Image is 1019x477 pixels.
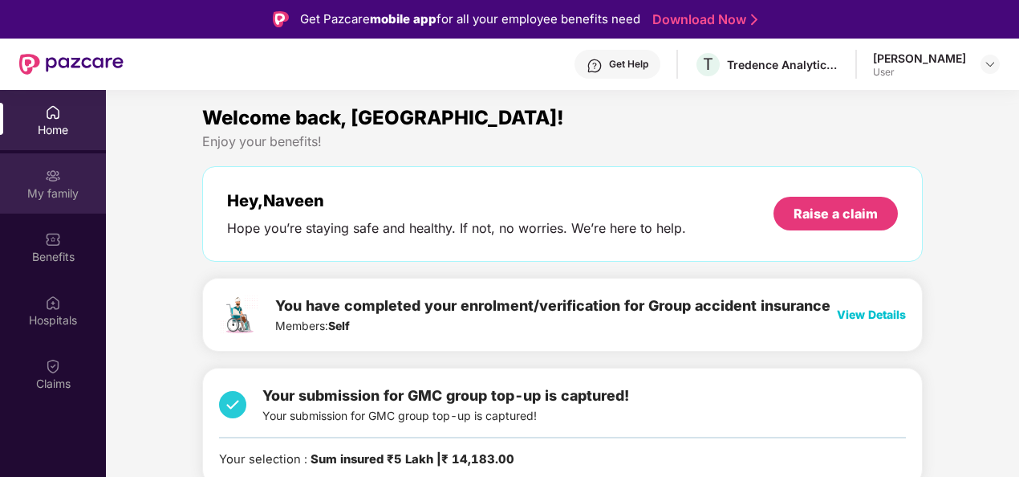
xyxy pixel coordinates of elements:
[328,319,350,332] b: Self
[436,452,514,467] span: | ₹ 14,183.00
[202,106,564,129] span: Welcome back, [GEOGRAPHIC_DATA]!
[19,54,124,75] img: New Pazcare Logo
[227,220,686,237] div: Hope you’re staying safe and healthy. If not, no worries. We’re here to help.
[370,11,436,26] strong: mobile app
[45,104,61,120] img: svg+xml;base64,PHN2ZyBpZD0iSG9tZSIgeG1sbnM9Imh0dHA6Ly93d3cudzMub3JnLzIwMDAvc3ZnIiB3aWR0aD0iMjAiIG...
[609,58,648,71] div: Get Help
[227,191,686,210] div: Hey, Naveen
[300,10,640,29] div: Get Pazcare for all your employee benefits need
[587,58,603,74] img: svg+xml;base64,PHN2ZyBpZD0iSGVscC0zMngzMiIgeG1sbnM9Imh0dHA6Ly93d3cudzMub3JnLzIwMDAvc3ZnIiB3aWR0aD...
[202,133,923,150] div: Enjoy your benefits!
[984,58,997,71] img: svg+xml;base64,PHN2ZyBpZD0iRHJvcGRvd24tMzJ4MzIiIHhtbG5zPSJodHRwOi8vd3d3LnczLm9yZy8yMDAwL3N2ZyIgd2...
[45,231,61,247] img: svg+xml;base64,PHN2ZyBpZD0iQmVuZWZpdHMiIHhtbG5zPSJodHRwOi8vd3d3LnczLm9yZy8yMDAwL3N2ZyIgd2lkdGg9Ij...
[45,168,61,184] img: svg+xml;base64,PHN2ZyB3aWR0aD0iMjAiIGhlaWdodD0iMjAiIHZpZXdCb3g9IjAgMCAyMCAyMCIgZmlsbD0ibm9uZSIgeG...
[794,205,878,222] div: Raise a claim
[45,358,61,374] img: svg+xml;base64,PHN2ZyBpZD0iQ2xhaW0iIHhtbG5zPSJodHRwOi8vd3d3LnczLm9yZy8yMDAwL3N2ZyIgd2lkdGg9IjIwIi...
[727,57,839,72] div: Tredence Analytics Solutions Private Limited
[837,308,906,321] span: View Details
[311,452,514,467] b: Sum insured ₹5 Lakh
[262,385,629,425] div: Your submission for GMC group top-up is captured!
[275,295,830,335] div: Members:
[751,11,757,28] img: Stroke
[262,387,629,404] span: Your submission for GMC group top-up is captured!
[873,66,966,79] div: User
[275,297,830,314] span: You have completed your enrolment/verification for Group accident insurance
[703,55,713,74] span: T
[219,450,514,469] div: Your selection :
[45,295,61,311] img: svg+xml;base64,PHN2ZyBpZD0iSG9zcGl0YWxzIiB4bWxucz0iaHR0cDovL3d3dy53My5vcmcvMjAwMC9zdmciIHdpZHRoPS...
[873,51,966,66] div: [PERSON_NAME]
[273,11,289,27] img: Logo
[219,385,246,425] img: svg+xml;base64,PHN2ZyB4bWxucz0iaHR0cDovL3d3dy53My5vcmcvMjAwMC9zdmciIHdpZHRoPSIzNCIgaGVpZ2h0PSIzNC...
[652,11,753,28] a: Download Now
[219,295,259,335] img: svg+xml;base64,PHN2ZyB4bWxucz0iaHR0cDovL3d3dy53My5vcmcvMjAwMC9zdmciIHdpZHRoPSIxMzIuNzYzIiBoZWlnaH...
